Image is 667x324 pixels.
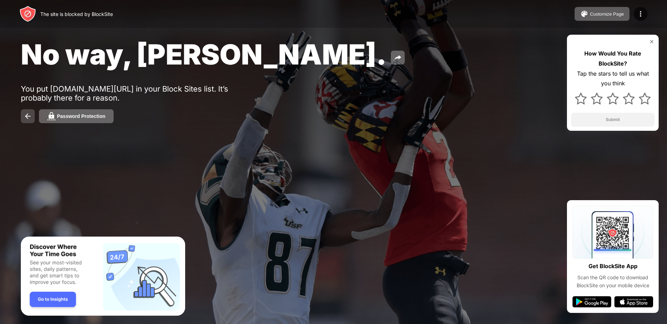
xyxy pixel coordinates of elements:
[590,11,624,17] div: Customize Page
[57,113,105,119] div: Password Protection
[21,37,387,71] span: No way, [PERSON_NAME].
[21,237,185,316] iframe: Banner
[575,7,629,21] button: Customize Page
[580,10,588,18] img: pallet.svg
[39,109,114,123] button: Password Protection
[21,84,236,102] div: You put [DOMAIN_NAME][URL] in your Block Sites list. It’s probably there for a reason.
[591,93,603,104] img: star.svg
[607,93,619,104] img: star.svg
[649,39,654,44] img: rate-us-close.svg
[40,11,113,17] div: The site is blocked by BlockSite
[24,112,32,120] img: back.svg
[614,296,653,307] img: app-store.svg
[588,261,637,271] div: Get BlockSite App
[573,274,653,289] div: Scan the QR code to download BlockSite on your mobile device
[636,10,645,18] img: menu-icon.svg
[573,206,653,258] img: qrcode.svg
[571,49,654,69] div: How Would You Rate BlockSite?
[571,69,654,89] div: Tap the stars to tell us what you think
[19,6,36,22] img: header-logo.svg
[394,53,402,62] img: share.svg
[571,113,654,127] button: Submit
[639,93,651,104] img: star.svg
[623,93,635,104] img: star.svg
[47,112,56,120] img: password.svg
[575,93,587,104] img: star.svg
[573,296,611,307] img: google-play.svg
